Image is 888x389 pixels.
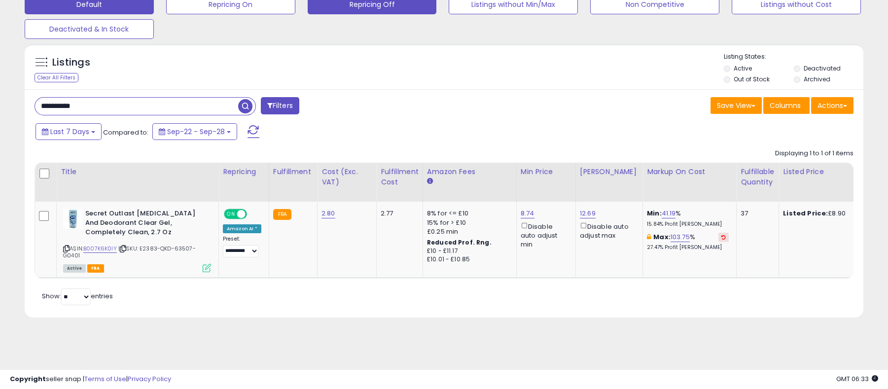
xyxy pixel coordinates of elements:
button: Filters [261,97,299,114]
b: Max: [653,232,671,242]
div: Title [61,167,214,177]
button: Columns [763,97,810,114]
b: Secret Outlast [MEDICAL_DATA] And Deodorant Clear Gel, Completely Clean, 2.7 Oz [85,209,205,239]
span: | SKU: E2383-QKD-63507-G0401 [63,245,196,259]
span: 2025-10-6 06:33 GMT [836,374,878,384]
div: [PERSON_NAME] [580,167,639,177]
div: 8% for <= £10 [427,209,509,218]
div: Markup on Cost [647,167,732,177]
div: % [647,209,729,227]
a: 2.80 [321,209,335,218]
button: Deactivated & In Stock [25,19,154,39]
div: Amazon Fees [427,167,512,177]
span: All listings currently available for purchase on Amazon [63,264,86,273]
span: Last 7 Days [50,127,89,137]
button: Last 7 Days [36,123,102,140]
div: 2.77 [381,209,415,218]
div: Fulfillment Cost [381,167,419,187]
div: 37 [741,209,771,218]
a: Terms of Use [84,374,126,384]
label: Archived [804,75,830,83]
div: £8.90 [783,209,865,218]
span: Sep-22 - Sep-28 [167,127,225,137]
label: Deactivated [804,64,841,72]
div: Preset: [223,236,261,257]
div: Amazon AI * [223,224,261,233]
div: Disable auto adjust max [580,221,635,240]
button: Save View [710,97,762,114]
span: Show: entries [42,291,113,301]
div: Listed Price [783,167,868,177]
div: Disable auto adjust min [521,221,568,249]
img: 41Jfezjz0YL._SL40_.jpg [63,209,83,229]
a: 41.19 [662,209,676,218]
label: Active [734,64,752,72]
div: Cost (Exc. VAT) [321,167,372,187]
span: FBA [87,264,104,273]
p: Listing States: [724,52,863,62]
span: OFF [246,210,261,218]
b: Reduced Prof. Rng. [427,238,492,247]
b: Min: [647,209,662,218]
div: 15% for > £10 [427,218,509,227]
span: Columns [770,101,801,110]
a: 103.75 [671,232,690,242]
div: seller snap | | [10,375,171,384]
div: Displaying 1 to 1 of 1 items [775,149,853,158]
p: 27.47% Profit [PERSON_NAME] [647,244,729,251]
strong: Copyright [10,374,46,384]
div: Repricing [223,167,265,177]
span: Compared to: [103,128,148,137]
p: 15.84% Profit [PERSON_NAME] [647,221,729,228]
a: B007K6K0IY [83,245,117,253]
button: Actions [811,97,853,114]
div: £0.25 min [427,227,509,236]
th: The percentage added to the cost of goods (COGS) that forms the calculator for Min & Max prices. [643,163,737,202]
div: Min Price [521,167,571,177]
div: £10 - £11.17 [427,247,509,255]
small: FBA [273,209,291,220]
b: Listed Price: [783,209,828,218]
button: Sep-22 - Sep-28 [152,123,237,140]
div: Fulfillment [273,167,313,177]
div: Fulfillable Quantity [741,167,775,187]
span: ON [225,210,237,218]
div: Clear All Filters [35,73,78,82]
small: Amazon Fees. [427,177,433,186]
a: 8.74 [521,209,534,218]
a: 12.69 [580,209,596,218]
label: Out of Stock [734,75,770,83]
div: £10.01 - £10.85 [427,255,509,264]
a: Privacy Policy [128,374,171,384]
div: % [647,233,729,251]
h5: Listings [52,56,90,70]
div: ASIN: [63,209,211,271]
